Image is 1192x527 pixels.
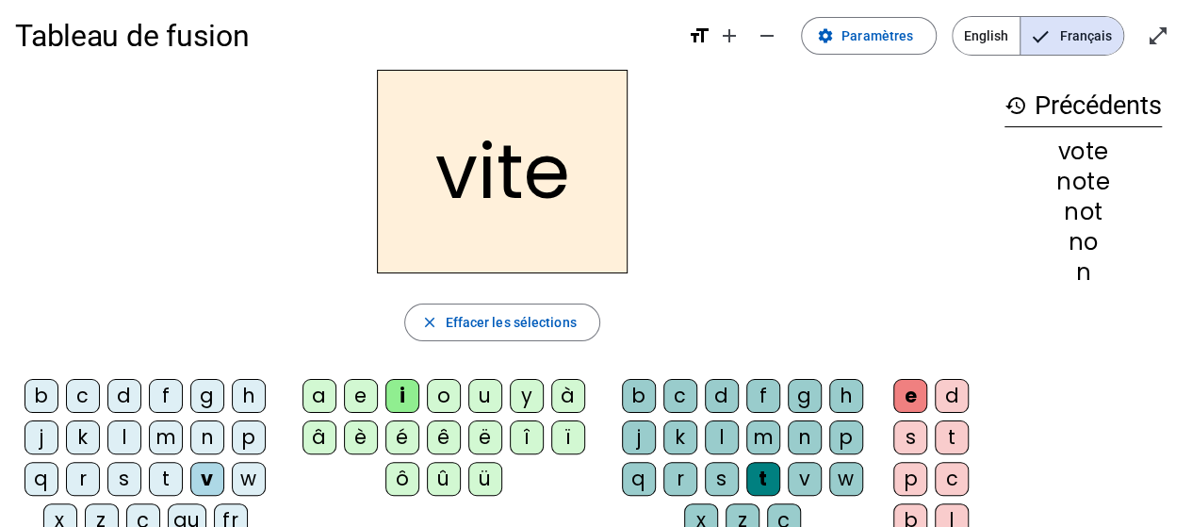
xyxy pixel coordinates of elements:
[510,379,544,413] div: y
[510,420,544,454] div: î
[107,462,141,496] div: s
[756,25,778,47] mat-icon: remove
[1139,17,1177,55] button: Entrer en plein écran
[427,462,461,496] div: û
[468,462,502,496] div: ü
[622,420,656,454] div: j
[829,420,863,454] div: p
[24,420,58,454] div: j
[893,462,927,496] div: p
[107,420,141,454] div: l
[748,17,786,55] button: Diminuer la taille de la police
[190,420,224,454] div: n
[107,379,141,413] div: d
[705,420,739,454] div: l
[746,379,780,413] div: f
[688,25,710,47] mat-icon: format_size
[801,17,937,55] button: Paramètres
[232,462,266,496] div: w
[746,462,780,496] div: t
[841,25,913,47] span: Paramètres
[1004,201,1162,223] div: not
[427,379,461,413] div: o
[24,462,58,496] div: q
[468,379,502,413] div: u
[935,379,969,413] div: d
[66,379,100,413] div: c
[663,379,697,413] div: c
[445,311,576,334] span: Effacer les sélections
[817,27,834,44] mat-icon: settings
[705,379,739,413] div: d
[663,420,697,454] div: k
[829,379,863,413] div: h
[149,379,183,413] div: f
[1004,231,1162,254] div: no
[788,379,822,413] div: g
[1004,171,1162,193] div: note
[24,379,58,413] div: b
[385,420,419,454] div: é
[952,16,1124,56] mat-button-toggle-group: Language selection
[427,420,461,454] div: ê
[705,462,739,496] div: s
[232,420,266,454] div: p
[302,420,336,454] div: â
[190,379,224,413] div: g
[302,379,336,413] div: a
[232,379,266,413] div: h
[1004,261,1162,284] div: n
[829,462,863,496] div: w
[551,420,585,454] div: ï
[15,6,673,66] h1: Tableau de fusion
[344,379,378,413] div: e
[935,420,969,454] div: t
[622,379,656,413] div: b
[663,462,697,496] div: r
[420,314,437,331] mat-icon: close
[149,462,183,496] div: t
[788,420,822,454] div: n
[385,379,419,413] div: i
[377,70,628,273] h2: vite
[149,420,183,454] div: m
[893,420,927,454] div: s
[1147,25,1169,47] mat-icon: open_in_full
[622,462,656,496] div: q
[953,17,1020,55] span: English
[718,25,741,47] mat-icon: add
[1004,140,1162,163] div: vote
[66,462,100,496] div: r
[344,420,378,454] div: è
[190,462,224,496] div: v
[746,420,780,454] div: m
[1004,85,1162,127] h3: Précédents
[404,304,599,341] button: Effacer les sélections
[551,379,585,413] div: à
[710,17,748,55] button: Augmenter la taille de la police
[788,462,822,496] div: v
[66,420,100,454] div: k
[893,379,927,413] div: e
[1021,17,1123,55] span: Français
[935,462,969,496] div: c
[385,462,419,496] div: ô
[468,420,502,454] div: ë
[1004,94,1027,117] mat-icon: history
